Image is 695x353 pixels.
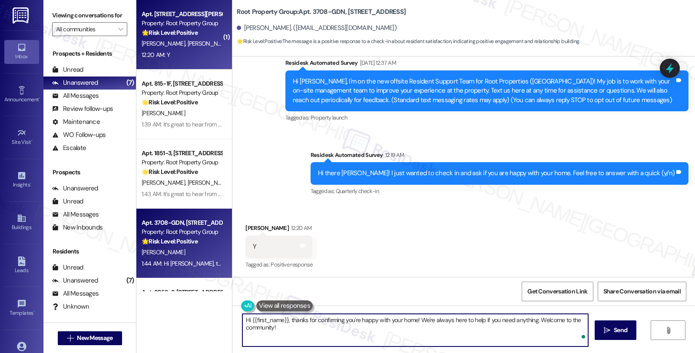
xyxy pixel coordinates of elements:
i:  [67,335,73,342]
div: Unknown [52,302,89,311]
div: Unanswered [52,184,98,193]
div: All Messages [52,91,99,100]
div: 12:20 AM [289,223,312,233]
strong: 🌟 Risk Level: Positive [142,98,198,106]
div: Property: Root Property Group [142,88,222,97]
div: Maintenance [52,117,100,127]
div: (7) [124,274,136,287]
div: Apt. 1851-3, [STREET_ADDRESS][PERSON_NAME] [142,149,222,158]
img: ResiDesk Logo [13,7,30,23]
a: Site Visit • [4,126,39,149]
a: Leads [4,254,39,277]
span: Property launch [311,114,347,121]
button: Send [595,320,637,340]
div: Review follow-ups [52,104,113,113]
label: Viewing conversations for [52,9,127,22]
span: New Message [77,333,113,343]
button: Get Conversation Link [522,282,593,301]
input: All communities [56,22,113,36]
div: [PERSON_NAME] [245,223,312,236]
span: [PERSON_NAME] [188,179,231,186]
div: Unanswered [52,78,98,87]
div: Property: Root Property Group [142,19,222,28]
span: Quarterly check-in [336,187,379,195]
div: Prospects + Residents [43,49,136,58]
div: Unread [52,263,83,272]
button: Share Conversation via email [598,282,686,301]
i:  [665,327,672,334]
div: Apt. 815-1F, [STREET_ADDRESS] [142,79,222,88]
div: Hi there [PERSON_NAME]! I just wanted to check in and ask if you are happy with your home. Feel f... [318,169,675,178]
div: Tagged as: [285,111,688,124]
span: Send [614,326,627,335]
strong: 🌟 Risk Level: Positive [237,38,281,45]
span: [PERSON_NAME] [142,179,188,186]
span: • [33,309,35,315]
div: (7) [124,76,136,90]
div: Property: Root Property Group [142,158,222,167]
div: Tagged as: [311,185,688,197]
div: WO Follow-ups [52,130,106,140]
div: Escalate [52,143,86,153]
strong: 🌟 Risk Level: Positive [142,168,198,176]
div: Prospects [43,168,136,177]
div: Apt. [STREET_ADDRESS][PERSON_NAME] [142,10,222,19]
strong: 🌟 Risk Level: Positive [142,237,198,245]
span: • [30,180,31,186]
i:  [604,327,610,334]
span: • [31,138,33,144]
span: : The message is a positive response to a check-in about resident satisfaction, indicating positi... [237,37,579,46]
div: Y [253,242,256,251]
div: Residents [43,247,136,256]
div: Unread [52,197,83,206]
b: Root Property Group: Apt. 3708-GDN, [STREET_ADDRESS] [237,7,406,17]
div: Residesk Automated Survey [311,150,688,163]
button: New Message [58,331,122,345]
span: [PERSON_NAME] [142,109,185,117]
span: • [39,95,40,101]
div: 12:20 AM: Y [142,51,170,59]
i:  [118,26,123,33]
div: All Messages [52,289,99,298]
div: 1:44 AM: Hi [PERSON_NAME], thanks for confirming you're happy with your home! Your comfort and sa... [142,260,669,267]
div: Property: Root Property Group [142,227,222,236]
span: [PERSON_NAME] [142,40,188,47]
div: [DATE] 12:37 AM [358,58,396,67]
span: [PERSON_NAME] [188,40,231,47]
div: [PERSON_NAME]. ([EMAIL_ADDRESS][DOMAIN_NAME]) [237,23,397,33]
a: Insights • [4,168,39,192]
div: Apt. 3052-3, [STREET_ADDRESS][PERSON_NAME] [142,288,222,297]
a: Inbox [4,40,39,63]
span: Get Conversation Link [527,287,587,296]
div: New Inbounds [52,223,103,232]
a: Buildings [4,211,39,234]
span: [PERSON_NAME] [142,248,185,256]
a: Templates • [4,296,39,320]
textarea: To enrich screen reader interactions, please activate Accessibility in Grammarly extension settings [242,314,588,346]
div: Apt. 3708-GDN, [STREET_ADDRESS] [142,218,222,227]
div: Residesk Automated Survey [285,58,688,70]
div: Hi [PERSON_NAME], I'm on the new offsite Resident Support Team for Root Properties ([GEOGRAPHIC_D... [293,77,675,105]
div: Unread [52,65,83,74]
div: All Messages [52,210,99,219]
div: 12:19 AM [383,150,404,160]
div: Tagged as: [245,258,312,271]
strong: 🌟 Risk Level: Positive [142,29,198,37]
div: Unanswered [52,276,98,285]
span: Share Conversation via email [603,287,681,296]
span: Positive response [271,261,312,268]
